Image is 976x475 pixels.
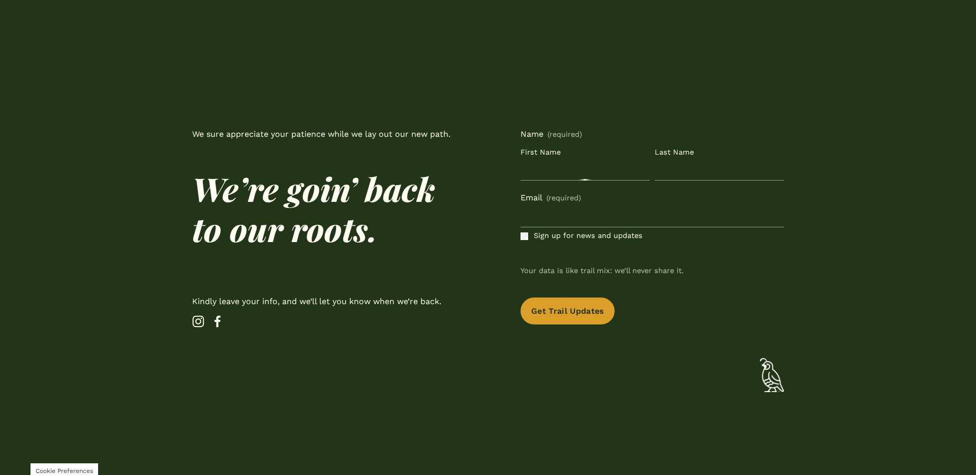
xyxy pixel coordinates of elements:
em: We’re goin’ back to our roots. [192,167,443,250]
div: First Name [521,146,650,160]
div: Your data is like trail mix: we’ll never share it. [521,261,784,281]
span: Name [521,127,543,142]
button: Get Trail Updates [521,298,615,324]
button: Cookie Preferences [36,467,93,474]
span: Email [521,191,542,205]
div: Last Name [655,146,784,160]
span: Sign up for news and updates [534,229,643,243]
span: (required) [546,192,581,205]
p: Kindly leave your info, and we’ll let you know when we’re back. [192,294,455,309]
a: Instagram [192,315,204,328]
input: Sign up for news and updates [521,232,528,240]
p: We sure appreciate your patience while we lay out our new path. [192,127,455,142]
a: Facebook [211,315,224,328]
span: (required) [547,131,582,138]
